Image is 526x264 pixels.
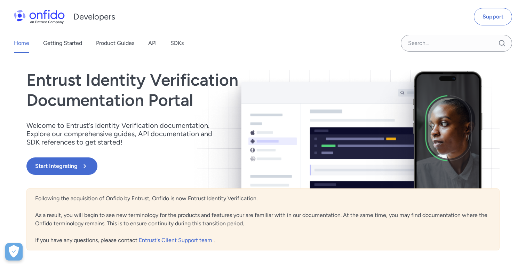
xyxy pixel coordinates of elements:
a: Product Guides [96,33,134,53]
h1: Developers [73,11,115,22]
a: Support [474,8,512,25]
button: Start Integrating [26,157,97,175]
div: Cookie Preferences [5,243,23,261]
input: Onfido search input field [401,35,512,52]
a: Home [14,33,29,53]
img: Onfido Logo [14,10,65,24]
a: Start Integrating [26,157,358,175]
a: Entrust's Client Support team [139,237,214,243]
a: API [148,33,157,53]
p: Welcome to Entrust’s Identity Verification documentation. Explore our comprehensive guides, API d... [26,121,221,146]
a: Getting Started [43,33,82,53]
h1: Entrust Identity Verification Documentation Portal [26,70,358,110]
a: SDKs [170,33,184,53]
div: Following the acquisition of Onfido by Entrust, Onfido is now Entrust Identity Verification. As a... [26,188,500,250]
button: Open Preferences [5,243,23,261]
